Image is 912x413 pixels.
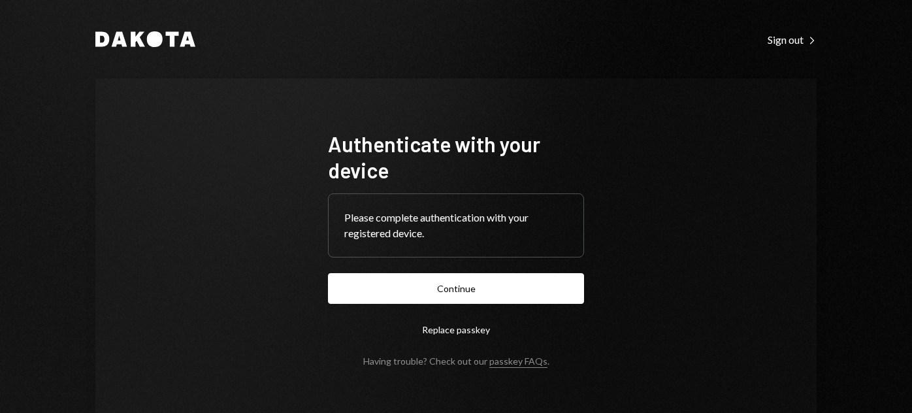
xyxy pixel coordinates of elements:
[328,131,584,183] h1: Authenticate with your device
[363,355,549,367] div: Having trouble? Check out our .
[768,33,817,46] div: Sign out
[489,355,547,368] a: passkey FAQs
[328,314,584,345] button: Replace passkey
[768,32,817,46] a: Sign out
[328,273,584,304] button: Continue
[344,210,568,241] div: Please complete authentication with your registered device.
